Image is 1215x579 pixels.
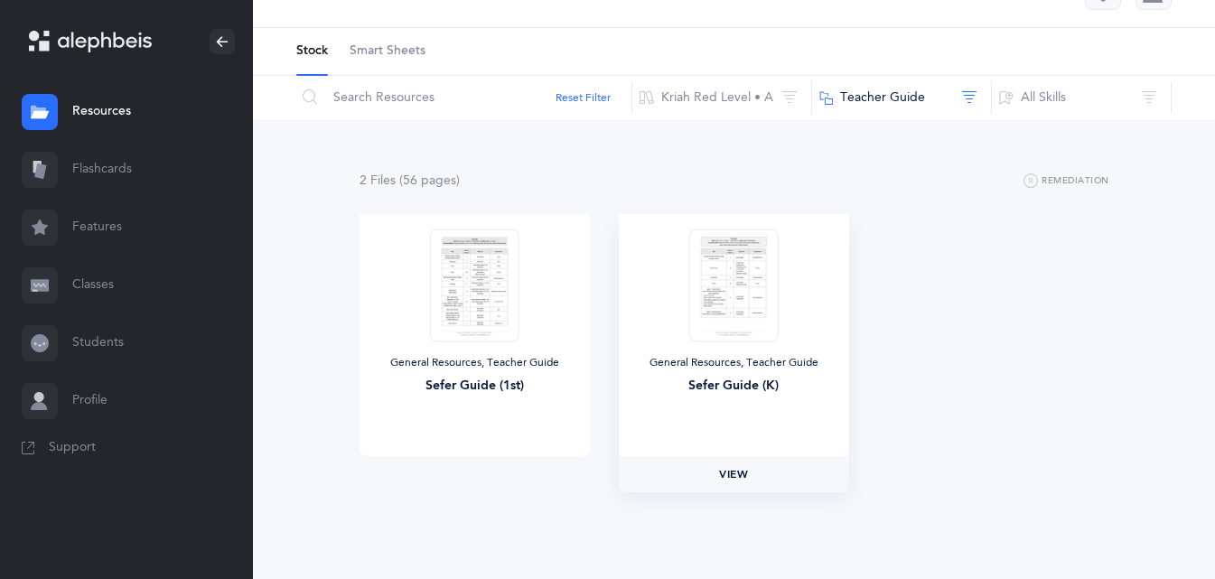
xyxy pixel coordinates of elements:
[689,229,778,341] img: Sefer_Guide_-_Red_A_-_Kindergarten_thumbnail_1757598902.png
[430,229,519,341] img: Sefer_Guide_-_Red_A_-_First_Grade_thumbnail_1757598886.png
[49,439,96,457] span: Support
[350,42,425,61] span: Smart Sheets
[295,76,632,119] input: Search Resources
[374,356,575,370] div: General Resources, Teacher Guide
[1023,171,1109,192] button: Remediation
[360,173,396,188] span: 2 File
[633,356,835,370] div: General Resources, Teacher Guide
[811,76,992,119] button: Teacher Guide
[991,76,1172,119] button: All Skills
[719,466,748,482] span: View
[619,456,849,492] a: View
[399,173,460,188] span: (56 page )
[633,377,835,396] div: Sefer Guide (K)
[556,89,611,106] button: Reset Filter
[374,377,575,396] div: Sefer Guide (1st)
[631,76,812,119] button: Kriah Red Level • A
[451,173,456,188] span: s
[390,173,396,188] span: s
